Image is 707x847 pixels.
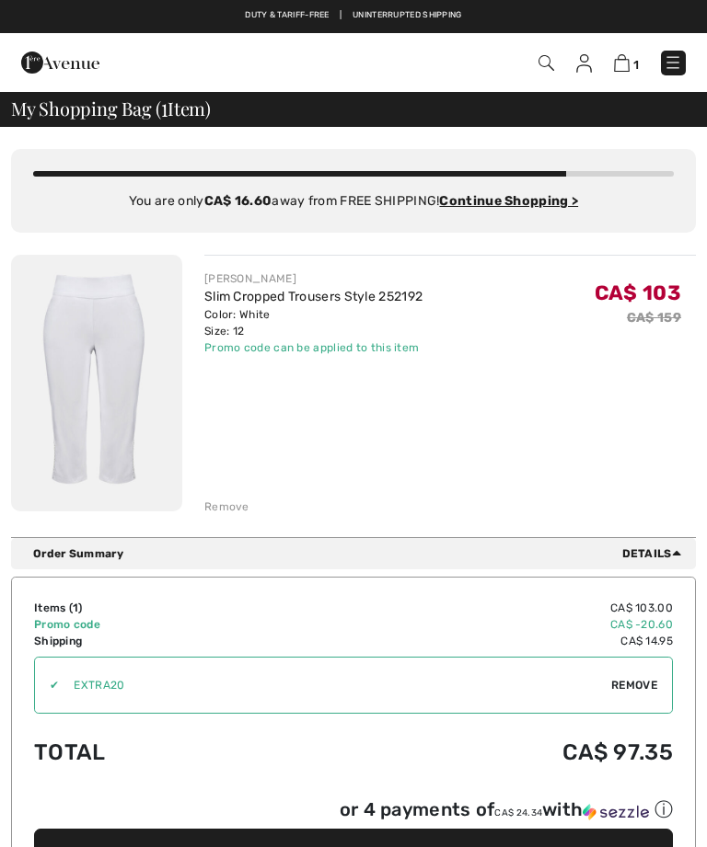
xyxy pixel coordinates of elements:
[59,658,611,713] input: Promo code
[576,54,592,73] img: My Info
[285,600,673,616] td: CA$ 103.00
[34,600,285,616] td: Items ( )
[35,677,59,693] div: ✔
[11,99,211,118] span: My Shopping Bag ( Item)
[21,44,99,81] img: 1ère Avenue
[494,807,542,818] span: CA$ 24.34
[614,53,639,73] a: 1
[204,193,272,209] strong: CA$ 16.60
[439,193,578,209] a: Continue Shopping >
[664,53,682,72] img: Menu
[34,721,285,784] td: Total
[627,310,681,326] s: CA$ 159
[285,721,673,784] td: CA$ 97.35
[33,545,689,562] div: Order Summary
[633,58,639,72] span: 1
[614,54,630,72] img: Shopping Bag
[204,498,249,515] div: Remove
[161,95,168,119] span: 1
[583,804,649,820] img: Sezzle
[34,797,673,829] div: or 4 payments ofCA$ 24.34withSezzle Click to learn more about Sezzle
[285,633,673,649] td: CA$ 14.95
[204,339,423,356] div: Promo code can be applied to this item
[595,280,681,305] span: CA$ 103
[204,306,423,339] div: Color: White Size: 12
[34,616,285,633] td: Promo code
[73,601,78,614] span: 1
[285,616,673,633] td: CA$ -20.60
[340,797,673,822] div: or 4 payments of with
[204,289,423,304] a: Slim Cropped Trousers Style 252192
[34,633,285,649] td: Shipping
[622,545,689,562] span: Details
[21,54,99,70] a: 1ère Avenue
[611,677,657,693] span: Remove
[204,270,423,287] div: [PERSON_NAME]
[539,55,554,71] img: Search
[33,191,674,211] div: You are only away from FREE SHIPPING!
[11,255,182,511] img: Slim Cropped Trousers Style 252192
